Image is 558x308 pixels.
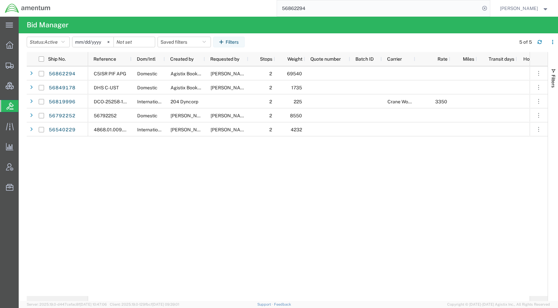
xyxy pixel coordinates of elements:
[213,37,245,47] button: Filters
[137,56,156,62] span: Dom/Intl
[421,56,448,62] span: Rate
[80,302,107,306] span: [DATE] 10:47:06
[291,85,302,90] span: 1735
[519,39,532,46] div: 5 of 5
[171,127,209,132] span: Amenew Masho
[482,56,514,62] span: Transit days
[211,85,249,90] span: Cristina Shepherd
[137,85,158,90] span: Domestic
[355,56,374,62] span: Batch ID
[93,56,116,62] span: Reference
[500,5,538,12] span: Kent Gilman
[257,302,274,306] a: Support
[435,99,447,104] span: 3350
[94,99,137,104] span: DCO-25258-168156
[211,127,249,132] span: Amenew Masho
[94,113,116,118] span: 56792252
[48,111,76,121] a: 56792252
[171,113,247,118] span: Carlos Fastin
[5,3,51,13] img: logo
[387,99,424,104] span: Crane Worldwide
[48,69,76,79] a: 56862294
[269,99,272,104] span: 2
[48,83,76,93] a: 56849178
[158,37,211,47] button: Saved filters
[48,56,66,62] span: Ship No.
[523,56,531,62] span: Hot
[137,127,165,132] span: International
[269,113,272,118] span: 2
[152,302,179,306] span: [DATE] 09:39:01
[27,17,68,33] h4: Bid Manager
[277,0,480,16] input: Search for shipment number, reference number
[269,127,272,132] span: 2
[72,37,113,47] input: Not set
[137,113,158,118] span: Domestic
[27,302,107,306] span: Server: 2025.19.0-d447cefac8f
[310,56,341,62] span: Quote number
[170,56,194,62] span: Created by
[280,56,302,62] span: Weight
[110,302,179,306] span: Client: 2025.19.0-129fbcf
[171,85,204,90] span: Agistix Booking
[27,37,70,47] button: Status:Active
[551,75,556,88] span: Filters
[254,56,272,62] span: Stops
[447,302,550,307] span: Copyright © [DATE]-[DATE] Agistix Inc., All Rights Reserved
[290,113,302,118] span: 8550
[294,99,302,104] span: 225
[269,85,272,90] span: 2
[171,99,198,104] span: 204 Dyncorp
[274,302,291,306] a: Feedback
[500,4,549,12] button: [PERSON_NAME]
[291,127,302,132] span: 4232
[44,39,58,45] span: Active
[171,71,204,76] span: Agistix Booking
[210,56,239,62] span: Requested by
[211,71,249,76] span: Jason Stieber
[48,97,76,107] a: 56819996
[94,71,126,76] span: C5ISR PIF APG
[94,127,174,132] span: 4868.01.009.C.0007AA.EG.AMTODC
[137,99,165,104] span: International
[211,113,249,118] span: Jeremy Smith
[387,56,402,62] span: Carrier
[269,71,272,76] span: 2
[94,85,119,90] span: DHS C-UST
[48,125,76,135] a: 56540229
[456,56,474,62] span: Miles
[137,71,158,76] span: Domestic
[287,71,302,76] span: 69540
[114,37,155,47] input: Not set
